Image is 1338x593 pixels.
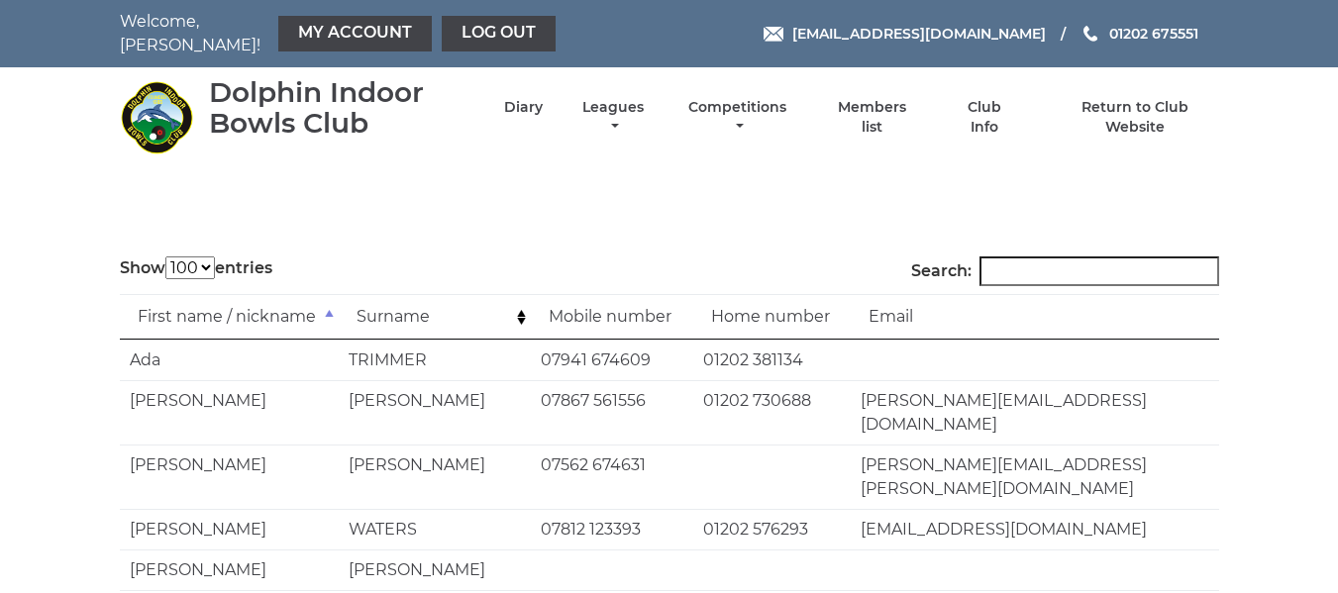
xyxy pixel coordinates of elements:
td: WATERS [339,509,531,549]
td: [PERSON_NAME] [339,549,531,590]
td: Ada [120,340,339,380]
td: [PERSON_NAME][EMAIL_ADDRESS][DOMAIN_NAME] [851,380,1219,445]
img: Dolphin Indoor Bowls Club [120,80,194,154]
td: 07941 674609 [531,340,693,380]
td: Home number [693,294,851,340]
div: Dolphin Indoor Bowls Club [209,77,469,139]
a: Leagues [577,98,649,137]
span: [EMAIL_ADDRESS][DOMAIN_NAME] [792,25,1046,43]
td: 07562 674631 [531,445,693,509]
a: Club Info [953,98,1017,137]
td: [PERSON_NAME] [120,509,339,549]
td: [PERSON_NAME] [339,445,531,509]
label: Search: [911,256,1219,286]
td: [PERSON_NAME] [120,549,339,590]
a: Phone us 01202 675551 [1081,23,1198,45]
td: Email [851,294,1219,340]
td: 01202 576293 [693,509,851,549]
td: [PERSON_NAME] [120,445,339,509]
td: Surname: activate to sort column ascending [339,294,531,340]
td: Mobile number [531,294,693,340]
a: Email [EMAIL_ADDRESS][DOMAIN_NAME] [764,23,1046,45]
td: TRIMMER [339,340,531,380]
td: 01202 730688 [693,380,851,445]
input: Search: [979,256,1219,286]
a: Log out [442,16,556,51]
td: [PERSON_NAME] [339,380,531,445]
a: My Account [278,16,432,51]
label: Show entries [120,256,272,280]
a: Members list [826,98,917,137]
td: 07867 561556 [531,380,693,445]
td: [EMAIL_ADDRESS][DOMAIN_NAME] [851,509,1219,549]
img: Email [764,27,783,42]
img: Phone us [1083,26,1097,42]
td: [PERSON_NAME] [120,380,339,445]
td: First name / nickname: activate to sort column descending [120,294,339,340]
td: 07812 123393 [531,509,693,549]
a: Return to Club Website [1051,98,1218,137]
select: Showentries [165,256,215,279]
td: 01202 381134 [693,340,851,380]
span: 01202 675551 [1109,25,1198,43]
td: [PERSON_NAME][EMAIL_ADDRESS][PERSON_NAME][DOMAIN_NAME] [851,445,1219,509]
nav: Welcome, [PERSON_NAME]! [120,10,561,57]
a: Diary [504,98,543,117]
a: Competitions [684,98,792,137]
